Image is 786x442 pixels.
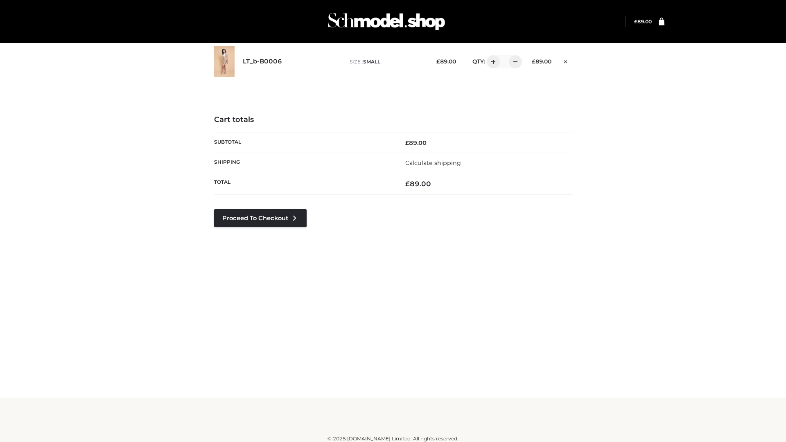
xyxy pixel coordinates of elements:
bdi: 89.00 [405,180,431,188]
a: Proceed to Checkout [214,209,307,227]
p: size : [350,58,424,65]
span: £ [532,58,535,65]
th: Subtotal [214,133,393,153]
a: £89.00 [634,18,652,25]
span: £ [634,18,637,25]
a: Remove this item [560,55,572,66]
span: £ [436,58,440,65]
div: QTY: [464,55,519,68]
bdi: 89.00 [436,58,456,65]
img: Schmodel Admin 964 [325,5,448,38]
span: SMALL [363,59,380,65]
a: Calculate shipping [405,159,461,167]
span: £ [405,180,410,188]
a: LT_b-B0006 [243,58,282,65]
th: Total [214,173,393,195]
bdi: 89.00 [405,139,427,147]
bdi: 89.00 [532,58,551,65]
span: £ [405,139,409,147]
h4: Cart totals [214,115,572,124]
bdi: 89.00 [634,18,652,25]
th: Shipping [214,153,393,173]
